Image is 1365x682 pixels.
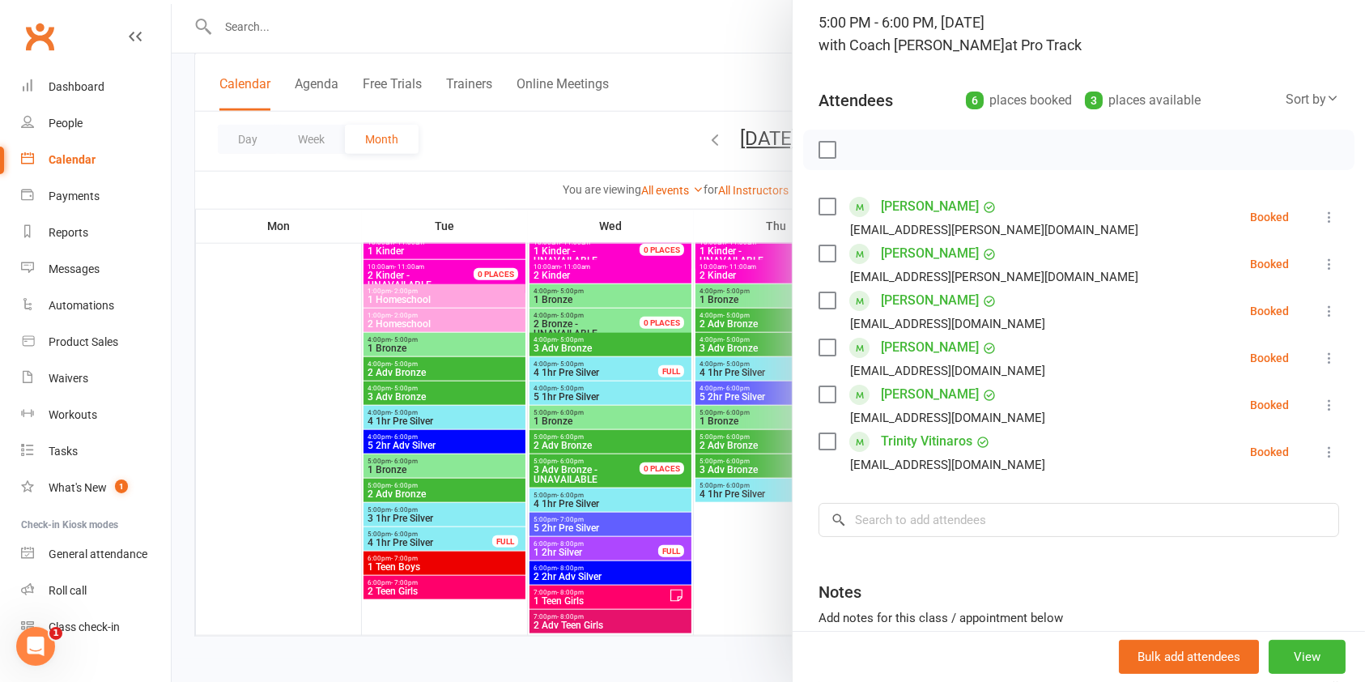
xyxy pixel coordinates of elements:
div: [EMAIL_ADDRESS][DOMAIN_NAME] [850,407,1045,428]
a: [PERSON_NAME] [881,241,979,266]
a: Calendar [21,142,171,178]
a: Tasks [21,433,171,470]
div: What's New [49,481,107,494]
a: General attendance kiosk mode [21,536,171,573]
a: Roll call [21,573,171,609]
div: Add notes for this class / appointment below [819,608,1339,628]
input: Search to add attendees [819,503,1339,537]
span: at Pro Track [1005,36,1082,53]
div: Booked [1250,258,1289,270]
div: Tasks [49,445,78,458]
span: 1 [115,480,128,493]
div: Messages [49,262,100,275]
a: Payments [21,178,171,215]
div: Automations [49,299,114,312]
div: [EMAIL_ADDRESS][PERSON_NAME][DOMAIN_NAME] [850,266,1138,288]
a: What's New1 [21,470,171,506]
div: 6 [966,92,984,109]
span: 1 [49,627,62,640]
div: Calendar [49,153,96,166]
div: [EMAIL_ADDRESS][DOMAIN_NAME] [850,454,1045,475]
div: Attendees [819,89,893,112]
div: Booked [1250,211,1289,223]
a: Trinity Vitinaros [881,428,972,454]
a: Dashboard [21,69,171,105]
div: places available [1085,89,1201,112]
div: 3 [1085,92,1103,109]
div: Dashboard [49,80,104,93]
div: Waivers [49,372,88,385]
div: Notes [819,581,861,603]
a: Product Sales [21,324,171,360]
a: [PERSON_NAME] [881,381,979,407]
div: Payments [49,190,100,202]
div: [EMAIL_ADDRESS][DOMAIN_NAME] [850,360,1045,381]
a: Workouts [21,397,171,433]
span: with Coach [PERSON_NAME] [819,36,1005,53]
a: Clubworx [19,16,60,57]
a: [PERSON_NAME] [881,288,979,313]
a: People [21,105,171,142]
div: Workouts [49,408,97,421]
div: [EMAIL_ADDRESS][DOMAIN_NAME] [850,313,1045,335]
div: General attendance [49,548,147,561]
button: Bulk add attendees [1119,640,1259,674]
a: Reports [21,215,171,251]
div: Reports [49,226,88,239]
div: People [49,117,83,130]
div: Product Sales [49,335,118,348]
a: Messages [21,251,171,288]
a: Automations [21,288,171,324]
a: [PERSON_NAME] [881,335,979,360]
a: [PERSON_NAME] [881,194,979,220]
div: Booked [1250,352,1289,364]
a: Waivers [21,360,171,397]
div: 5:00 PM - 6:00 PM, [DATE] [819,11,1339,57]
div: Roll call [49,584,87,597]
div: Booked [1250,305,1289,317]
div: [EMAIL_ADDRESS][PERSON_NAME][DOMAIN_NAME] [850,220,1138,241]
div: Class check-in [49,620,120,633]
div: Sort by [1286,89,1339,110]
div: Booked [1250,446,1289,458]
div: places booked [966,89,1072,112]
div: Booked [1250,399,1289,411]
button: View [1269,640,1346,674]
iframe: Intercom live chat [16,627,55,666]
a: Class kiosk mode [21,609,171,646]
